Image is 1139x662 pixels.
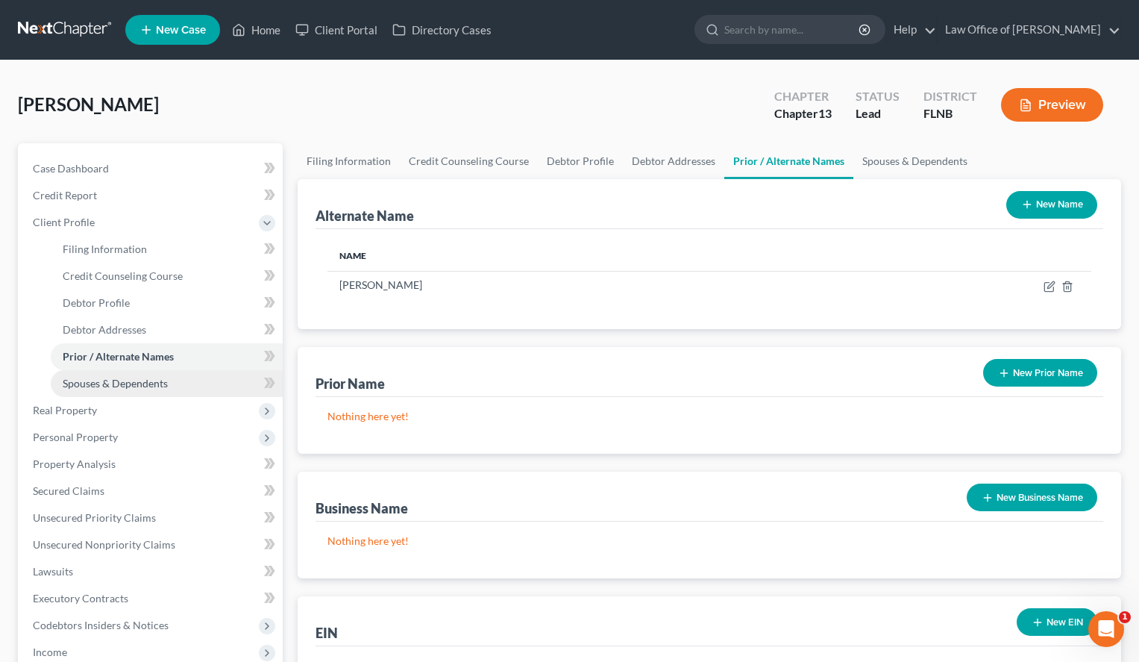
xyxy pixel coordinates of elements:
span: Secured Claims [33,484,104,497]
span: New Case [156,25,206,36]
a: Lawsuits [21,558,283,585]
div: Alternate Name [316,207,414,225]
span: Income [33,646,67,658]
span: Client Profile [33,216,95,228]
th: Name [327,241,818,271]
span: Real Property [33,404,97,416]
a: Prior / Alternate Names [51,343,283,370]
a: Credit Counseling Course [51,263,283,290]
a: Client Portal [288,16,385,43]
span: Prior / Alternate Names [63,350,174,363]
div: Business Name [316,499,408,517]
a: Spouses & Dependents [51,370,283,397]
button: New Prior Name [983,359,1097,387]
p: Nothing here yet! [327,409,1091,424]
span: Lawsuits [33,565,73,578]
a: Debtor Profile [538,143,623,179]
span: Unsecured Priority Claims [33,511,156,524]
p: Nothing here yet! [327,534,1091,549]
input: Search by name... [724,16,861,43]
span: Case Dashboard [33,162,109,175]
a: Prior / Alternate Names [724,143,853,179]
span: Credit Report [33,189,97,202]
a: Property Analysis [21,451,283,478]
span: Debtor Profile [63,296,130,309]
span: 13 [818,106,832,120]
button: New Name [1006,191,1097,219]
a: Unsecured Priority Claims [21,505,283,531]
button: New Business Name [967,484,1097,511]
span: [PERSON_NAME] [18,93,159,115]
a: Debtor Profile [51,290,283,316]
div: FLNB [923,105,977,122]
a: Case Dashboard [21,155,283,182]
div: Prior Name [316,375,385,393]
div: District [923,88,977,105]
span: Unsecured Nonpriority Claims [33,538,175,551]
div: Chapter [774,105,832,122]
span: Personal Property [33,431,118,443]
span: Codebtors Insiders & Notices [33,619,169,631]
a: Credit Counseling Course [400,143,538,179]
a: Debtor Addresses [623,143,724,179]
div: EIN [316,624,338,642]
a: Filing Information [298,143,400,179]
span: Spouses & Dependents [63,377,168,390]
span: Credit Counseling Course [63,269,183,282]
span: Executory Contracts [33,592,128,605]
a: Unsecured Nonpriority Claims [21,531,283,558]
span: Filing Information [63,243,147,255]
a: Executory Contracts [21,585,283,612]
a: Help [886,16,936,43]
iframe: Intercom live chat [1088,611,1124,647]
a: Law Office of [PERSON_NAME] [938,16,1120,43]
span: Debtor Addresses [63,323,146,336]
a: Home [225,16,288,43]
a: Spouses & Dependents [853,143,976,179]
a: Secured Claims [21,478,283,505]
a: Filing Information [51,236,283,263]
td: [PERSON_NAME] [327,271,818,299]
button: Preview [1001,88,1103,122]
div: Lead [856,105,900,122]
a: Credit Report [21,182,283,209]
button: New EIN [1017,608,1097,636]
div: Chapter [774,88,832,105]
span: 1 [1119,611,1131,623]
a: Debtor Addresses [51,316,283,343]
a: Directory Cases [385,16,499,43]
span: Property Analysis [33,458,116,470]
div: Status [856,88,900,105]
